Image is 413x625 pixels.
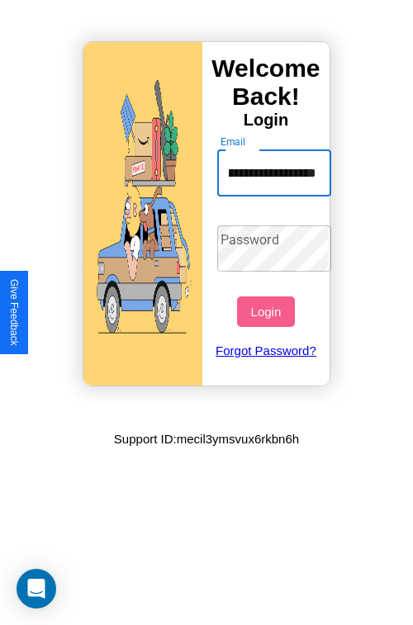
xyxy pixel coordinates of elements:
p: Support ID: mecil3ymsvux6rkbn6h [114,428,299,450]
div: Open Intercom Messenger [17,569,56,608]
h4: Login [202,111,330,130]
label: Email [221,135,246,149]
img: gif [83,42,202,386]
button: Login [237,296,294,327]
h3: Welcome Back! [202,54,330,111]
div: Give Feedback [8,279,20,346]
a: Forgot Password? [209,327,324,374]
